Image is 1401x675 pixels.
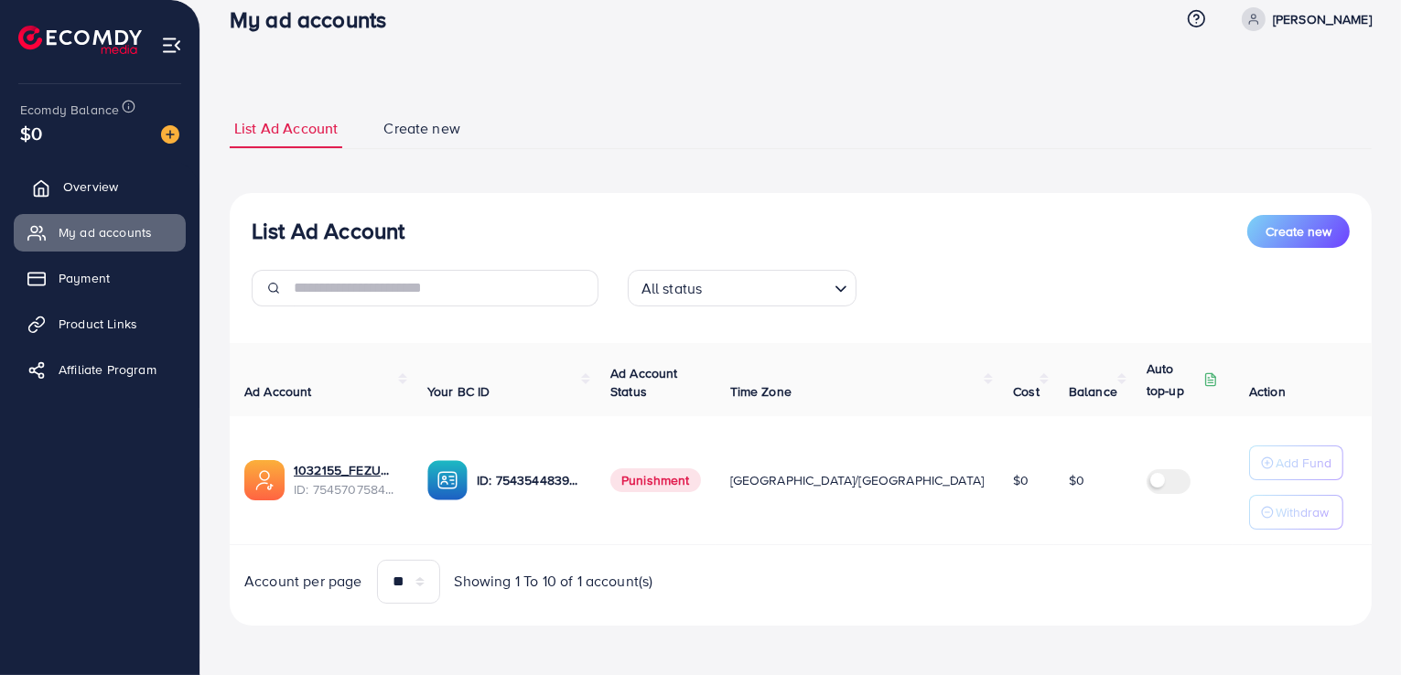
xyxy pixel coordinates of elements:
[455,571,653,592] span: Showing 1 To 10 of 1 account(s)
[14,260,186,296] a: Payment
[1266,222,1331,241] span: Create new
[244,460,285,500] img: ic-ads-acc.e4c84228.svg
[294,461,398,479] a: 1032155_FEZUU_1756872097774
[383,118,460,139] span: Create new
[1247,215,1350,248] button: Create new
[1013,471,1029,489] span: $0
[610,468,701,492] span: Punishment
[63,177,118,196] span: Overview
[628,270,857,306] div: Search for option
[1069,382,1117,401] span: Balance
[1323,593,1387,661] iframe: Chat
[477,469,581,491] p: ID: 7543544839472840712
[427,460,468,500] img: ic-ba-acc.ded83a64.svg
[1013,382,1040,401] span: Cost
[161,125,179,144] img: image
[59,360,156,379] span: Affiliate Program
[1147,358,1200,402] p: Auto top-up
[14,351,186,388] a: Affiliate Program
[59,269,110,287] span: Payment
[707,272,826,302] input: Search for option
[1273,8,1372,30] p: [PERSON_NAME]
[294,461,398,498] div: <span class='underline'>1032155_FEZUU_1756872097774</span></br>7545707584679002119
[730,471,985,489] span: [GEOGRAPHIC_DATA]/[GEOGRAPHIC_DATA]
[730,382,792,401] span: Time Zone
[18,26,142,54] img: logo
[14,305,186,342] a: Product Links
[1249,445,1343,480] button: Add Fund
[252,218,404,244] h3: List Ad Account
[1069,471,1084,489] span: $0
[1276,452,1331,474] p: Add Fund
[20,120,42,146] span: $0
[427,382,490,401] span: Your BC ID
[1234,7,1372,31] a: [PERSON_NAME]
[638,275,706,302] span: All status
[230,6,401,33] h3: My ad accounts
[20,101,119,119] span: Ecomdy Balance
[59,223,152,241] span: My ad accounts
[1249,495,1343,530] button: Withdraw
[1249,382,1286,401] span: Action
[294,480,398,498] span: ID: 7545707584679002119
[234,118,338,139] span: List Ad Account
[244,571,362,592] span: Account per page
[244,382,312,401] span: Ad Account
[14,168,186,205] a: Overview
[610,364,678,401] span: Ad Account Status
[161,35,182,56] img: menu
[59,315,137,333] span: Product Links
[1276,501,1329,523] p: Withdraw
[14,214,186,251] a: My ad accounts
